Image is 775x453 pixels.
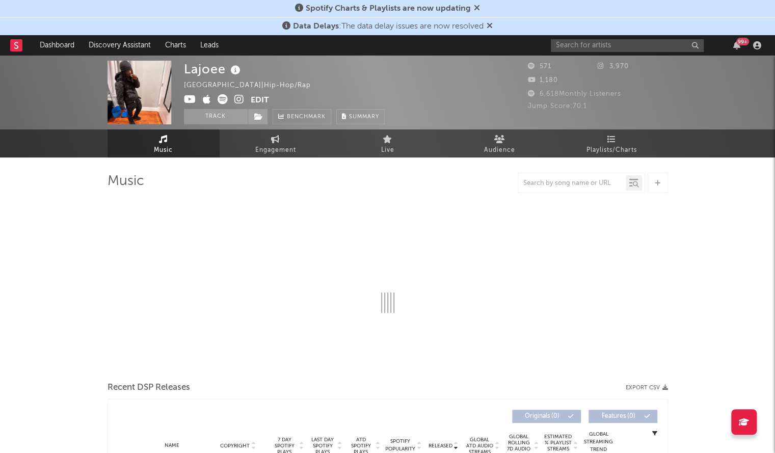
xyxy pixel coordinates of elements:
[158,35,193,56] a: Charts
[518,179,626,188] input: Search by song name or URL
[184,61,243,77] div: Lajoee
[108,382,190,394] span: Recent DSP Releases
[306,5,471,13] span: Spotify Charts & Playlists are now updating
[736,38,749,45] div: 99 +
[293,22,339,31] span: Data Delays
[251,94,269,107] button: Edit
[293,22,484,31] span: : The data delay issues are now resolved
[551,39,704,52] input: Search for artists
[108,129,220,157] a: Music
[184,79,323,92] div: [GEOGRAPHIC_DATA] | Hip-Hop/Rap
[733,41,740,49] button: 99+
[33,35,82,56] a: Dashboard
[528,103,587,110] span: Jump Score: 70.1
[444,129,556,157] a: Audience
[519,413,566,419] span: Originals ( 0 )
[184,109,248,124] button: Track
[528,77,558,84] span: 1,180
[556,129,668,157] a: Playlists/Charts
[589,410,657,423] button: Features(0)
[154,144,173,156] span: Music
[474,5,480,13] span: Dismiss
[349,114,379,120] span: Summary
[512,410,581,423] button: Originals(0)
[528,91,621,97] span: 6,618 Monthly Listeners
[487,22,493,31] span: Dismiss
[220,129,332,157] a: Engagement
[255,144,296,156] span: Engagement
[220,443,250,449] span: Copyright
[595,413,642,419] span: Features ( 0 )
[193,35,226,56] a: Leads
[82,35,158,56] a: Discovery Assistant
[139,442,205,449] div: Name
[598,63,629,70] span: 3,970
[385,438,415,453] span: Spotify Popularity
[586,144,637,156] span: Playlists/Charts
[336,109,385,124] button: Summary
[429,443,452,449] span: Released
[273,109,331,124] a: Benchmark
[484,144,515,156] span: Audience
[381,144,394,156] span: Live
[332,129,444,157] a: Live
[287,111,326,123] span: Benchmark
[528,63,551,70] span: 571
[626,385,668,391] button: Export CSV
